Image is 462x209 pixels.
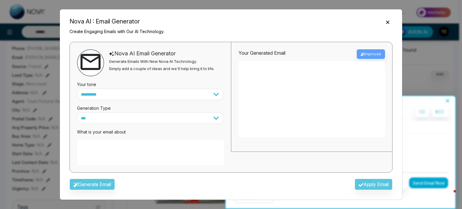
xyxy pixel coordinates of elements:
[109,49,214,57] div: Nova AI Email Generator
[109,59,214,65] p: Generate Emails With New Nova AI Technology.
[69,17,165,26] h5: Nova AI : Email Generator
[77,100,224,112] div: Generation Type
[109,66,214,72] p: Simply add a couple of ideas and we'll help bring it to life.
[442,189,456,203] iframe: Intercom live chat
[69,28,165,35] p: Create Engaging Emails with Our AI Technology.
[239,49,285,59] div: Your Generated Email
[77,76,224,89] div: Your tone
[383,18,393,26] button: Close
[77,129,224,135] p: What is your email about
